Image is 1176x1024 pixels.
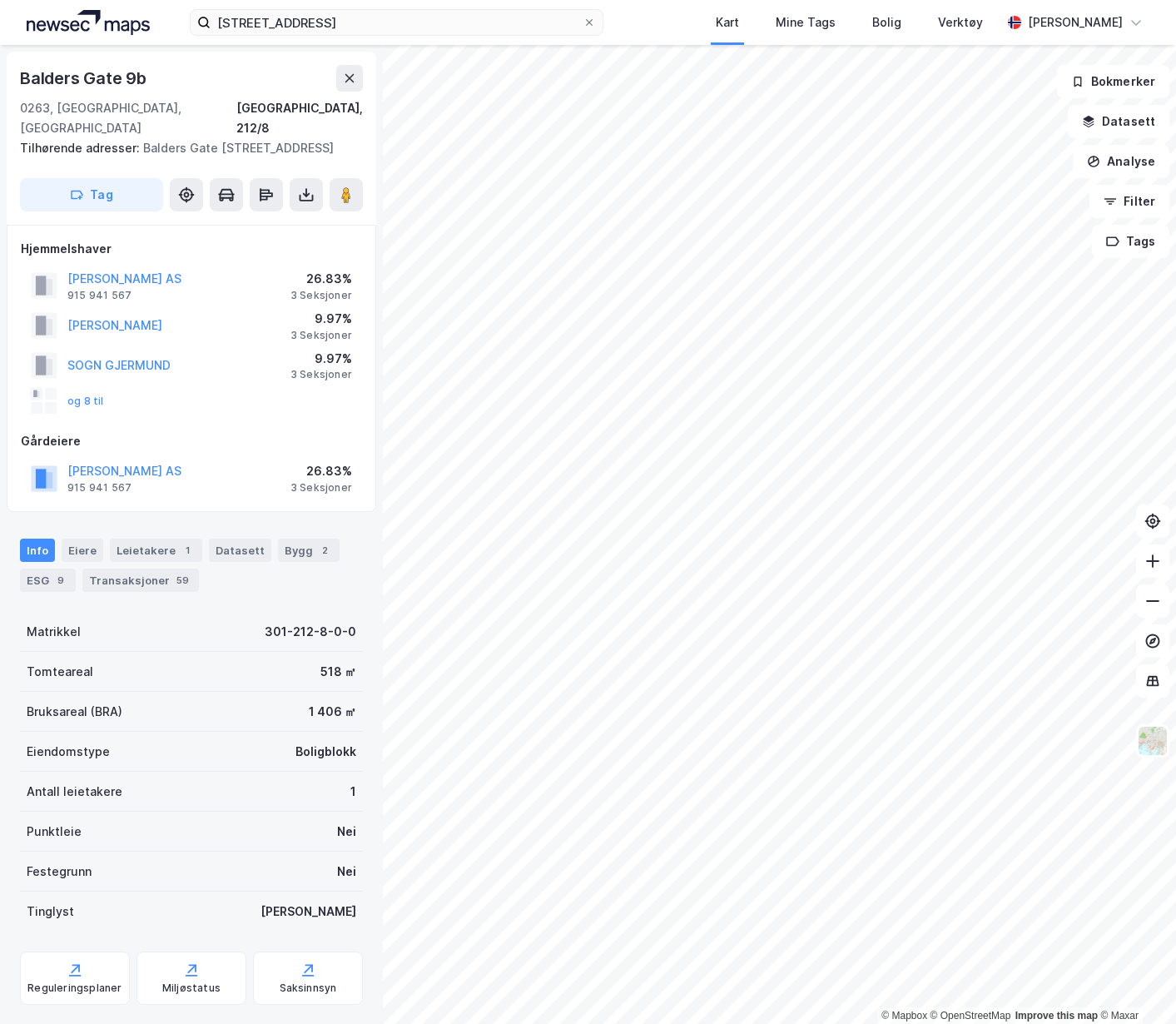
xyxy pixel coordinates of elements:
[1137,725,1169,757] img: Z
[290,481,352,495] div: 3 Seksjoner
[209,539,271,562] div: Datasett
[938,12,983,32] div: Verktøy
[1092,225,1169,258] button: Tags
[162,982,221,995] div: Miljøstatus
[278,539,340,562] div: Bygg
[27,662,93,682] div: Tomteareal
[930,1010,1011,1022] a: OpenStreetMap
[290,461,352,481] div: 26.83%
[27,742,110,762] div: Eiendomstype
[27,10,150,35] img: logo.a4113a55bc3d86da70a041830d287a7e.svg
[27,862,92,882] div: Festegrunn
[27,782,122,802] div: Antall leietakere
[1057,65,1169,98] button: Bokmerker
[179,542,196,559] div: 1
[21,431,362,451] div: Gårdeiere
[82,569,199,592] div: Transaksjoner
[52,572,69,589] div: 9
[290,368,352,381] div: 3 Seksjoner
[20,138,350,158] div: Balders Gate [STREET_ADDRESS]
[337,862,356,882] div: Nei
[280,982,337,995] div: Saksinnsyn
[290,269,352,289] div: 26.83%
[67,481,131,495] div: 915 941 567
[716,12,739,32] div: Kart
[320,662,356,682] div: 518 ㎡
[290,349,352,369] div: 9.97%
[776,12,836,32] div: Mine Tags
[27,982,122,995] div: Reguleringsplaner
[290,329,352,342] div: 3 Seksjoner
[316,542,333,559] div: 2
[236,98,363,138] div: [GEOGRAPHIC_DATA], 212/8
[309,702,356,722] div: 1 406 ㎡
[1068,105,1169,138] button: Datasett
[1015,1010,1098,1022] a: Improve this map
[337,822,356,842] div: Nei
[62,539,103,562] div: Eiere
[21,239,362,259] div: Hjemmelshaver
[20,98,236,138] div: 0263, [GEOGRAPHIC_DATA], [GEOGRAPHIC_DATA]
[265,622,356,642] div: 301-212-8-0-0
[27,822,82,842] div: Punktleie
[290,289,352,302] div: 3 Seksjoner
[872,12,901,32] div: Bolig
[20,65,150,92] div: Balders Gate 9b
[261,902,356,922] div: [PERSON_NAME]
[110,539,202,562] div: Leietakere
[350,782,356,802] div: 1
[27,622,81,642] div: Matrikkel
[20,141,143,155] span: Tilhørende adresser:
[1089,185,1169,218] button: Filter
[1073,145,1169,178] button: Analyse
[211,10,582,35] input: Søk på adresse, matrikkel, gårdeiere, leietakere eller personer
[27,702,122,722] div: Bruksareal (BRA)
[173,572,192,589] div: 59
[27,902,74,922] div: Tinglyst
[290,309,352,329] div: 9.97%
[20,539,55,562] div: Info
[20,569,76,592] div: ESG
[1028,12,1123,32] div: [PERSON_NAME]
[295,742,356,762] div: Boligblokk
[20,178,163,211] button: Tag
[881,1010,927,1022] a: Mapbox
[67,289,131,302] div: 915 941 567
[1093,944,1176,1024] iframe: Chat Widget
